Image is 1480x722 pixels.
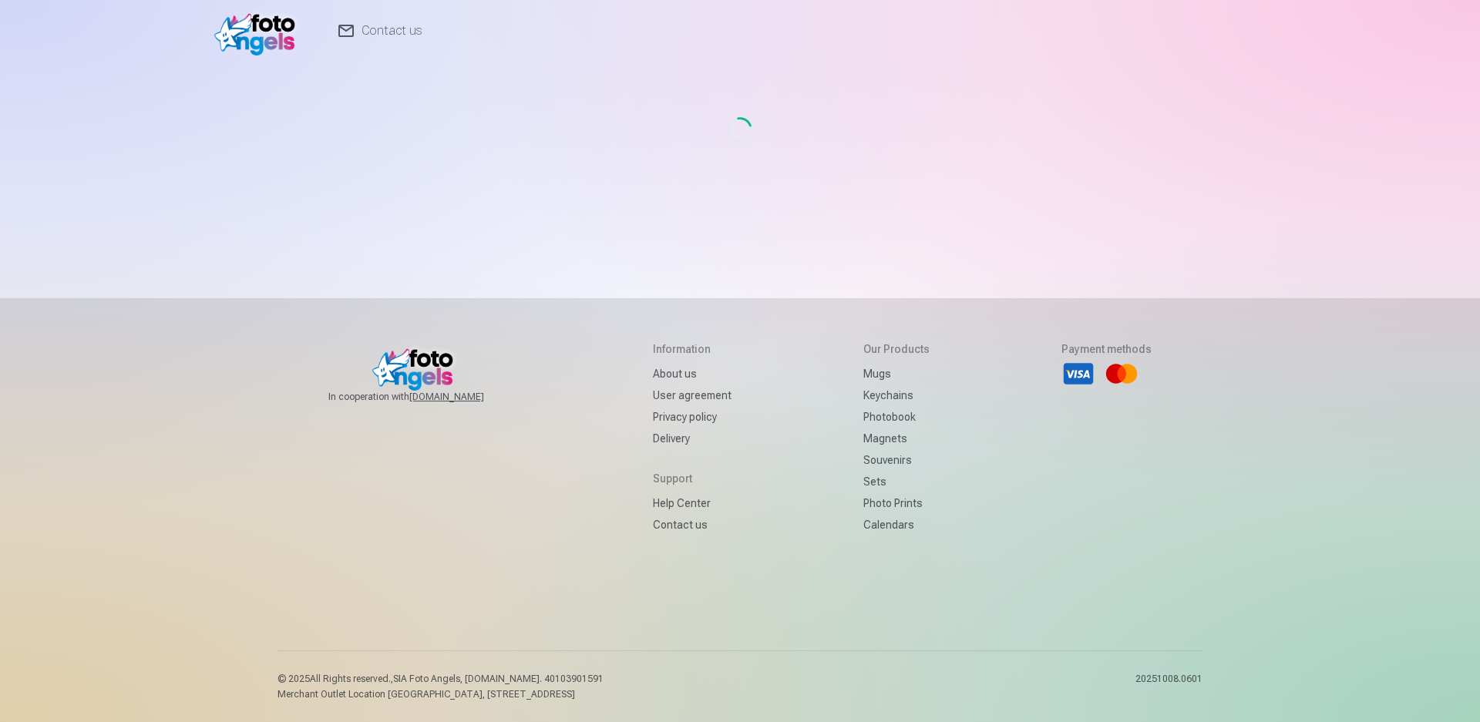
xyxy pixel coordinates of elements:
[409,391,521,403] a: [DOMAIN_NAME]
[653,406,732,428] a: Privacy policy
[653,492,732,514] a: Help Center
[328,391,521,403] span: In cooperation with
[653,341,732,357] h5: Information
[863,385,930,406] a: Keychains
[214,6,303,55] img: /fa2
[1061,357,1095,391] li: Visa
[277,688,604,700] p: Merchant Outlet Location [GEOGRAPHIC_DATA], [STREET_ADDRESS]
[393,673,604,684] span: SIA Foto Angels, [DOMAIN_NAME]. 40103901591
[863,449,930,471] a: Souvenirs
[1105,357,1139,391] li: Mastercard
[863,492,930,514] a: Photo prints
[653,514,732,536] a: Contact us
[277,673,604,685] p: © 2025 All Rights reserved. ,
[1061,341,1152,357] h5: Payment methods
[863,406,930,428] a: Photobook
[653,428,732,449] a: Delivery
[863,341,930,357] h5: Our products
[863,514,930,536] a: Calendars
[653,471,732,486] h5: Support
[863,471,930,492] a: Sets
[1135,673,1202,700] p: 20251008.0601
[653,363,732,385] a: About us
[863,363,930,385] a: Mugs
[863,428,930,449] a: Magnets
[653,385,732,406] a: User agreement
